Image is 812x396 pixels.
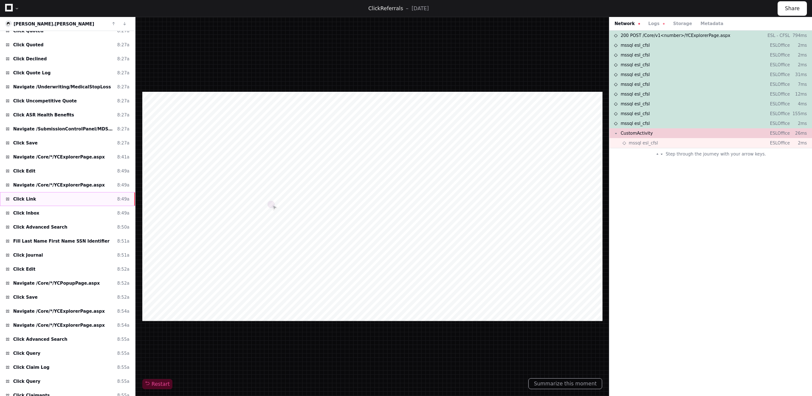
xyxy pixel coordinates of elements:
div: 8:55a [117,378,130,385]
p: ESLOffice [766,130,790,136]
div: 8:27a [117,98,130,104]
p: ESLOffice [766,62,790,68]
span: mssql esl_cfsl [620,62,650,68]
img: 1.svg [6,21,11,27]
p: 7ms [790,81,807,88]
span: Navigate /Core/*/YCExplorerPage.aspx [13,322,105,328]
p: 155ms [790,110,807,117]
span: mssql esl_cfsl [620,91,650,97]
div: 8:51a [117,252,130,258]
span: Click Query [13,350,40,356]
span: Click Advanced Search [13,224,68,230]
button: Share [778,1,807,16]
div: 8:27a [117,42,130,48]
span: Navigate /Core/*/YCExplorerPage.aspx [13,154,105,160]
span: Click Link [13,196,36,202]
p: ESLOffice [766,110,790,117]
button: Network [615,20,640,27]
span: Click Edit [13,266,35,272]
p: 2ms [790,62,807,68]
p: 2ms [790,52,807,58]
span: mssql esl_cfsl [620,101,650,107]
span: Restart [145,381,170,388]
p: 12ms [790,91,807,97]
a: [PERSON_NAME].[PERSON_NAME] [14,22,94,26]
span: Click Declined [13,56,47,62]
button: Metadata [700,20,723,27]
span: Click Uncompetitive Quote [13,98,77,104]
div: 8:27a [117,56,130,62]
p: 2ms [790,140,807,146]
p: ESL - CFSL [766,32,790,39]
button: Restart [142,379,172,389]
button: Logs [648,20,665,27]
span: Click Save [13,294,38,300]
p: 2ms [790,42,807,48]
span: mssql esl_cfsl [620,52,650,58]
span: mssql esl_cfsl [620,42,650,48]
div: 8:49a [117,210,130,216]
div: 8:51a [117,238,130,244]
div: 8:27a [117,28,130,34]
div: 8:27a [117,112,130,118]
span: Click ASR Health Benefits [13,112,74,118]
div: 8:54a [117,308,130,314]
span: Click Quoted [13,42,43,48]
div: 8:52a [117,280,130,286]
span: mssql esl_cfsl [620,110,650,117]
span: Navigate /Core/*/YCExplorerPage.aspx [13,308,105,314]
div: 8:27a [117,140,130,146]
span: Click Advanced Search [13,336,68,342]
div: 8:50a [117,224,130,230]
span: Click Claim Log [13,364,50,371]
div: 8:52a [117,294,130,300]
div: 8:27a [117,70,130,76]
p: ESLOffice [766,91,790,97]
span: Click Journal [13,252,43,258]
span: 200 POST /Core/v1<number>/YCExplorerPage.aspx [620,32,730,39]
p: ESLOffice [766,52,790,58]
div: 8:52a [117,266,130,272]
span: Fill Last Name First Name SSN Identifier [13,238,110,244]
p: ESLOffice [766,120,790,127]
p: ESLOffice [766,140,790,146]
span: Step through the journey with your arrow keys. [665,151,766,157]
p: ESLOffice [766,101,790,107]
span: Click [368,6,381,11]
span: Navigate /Core/*/YCPopupPage.aspx [13,280,100,286]
span: CustomActivity [620,130,653,136]
span: Click Save [13,140,38,146]
span: mssql esl_cfsl [620,71,650,78]
div: 8:55a [117,364,130,371]
p: 794ms [790,32,807,39]
div: 8:55a [117,350,130,356]
div: 8:27a [117,126,130,132]
span: Click Quoted [13,28,43,34]
p: 2ms [790,120,807,127]
div: 8:27a [117,84,130,90]
button: Storage [673,20,692,27]
span: Navigate /SubmissionControlPanel/MDSLProfileView/* [13,126,114,132]
div: 8:49a [117,196,130,202]
p: 26ms [790,130,807,136]
span: Click Quote Log [13,70,51,76]
p: 4ms [790,101,807,107]
span: mssql esl_cfsl [629,140,658,146]
div: 8:41a [117,154,130,160]
p: ESLOffice [766,42,790,48]
span: Navigate /Underwriting/MedicalStopLoss [13,84,111,90]
div: 8:54a [117,322,130,328]
span: Referrals [381,6,403,11]
p: ESLOffice [766,81,790,88]
div: 8:49a [117,182,130,188]
span: Click Edit [13,168,35,174]
span: Click Query [13,378,40,385]
span: Navigate /Core/*/YCExplorerPage.aspx [13,182,105,188]
p: ESLOffice [766,71,790,78]
span: mssql esl_cfsl [620,81,650,88]
div: 8:49a [117,168,130,174]
span: mssql esl_cfsl [620,120,650,127]
p: 31ms [790,71,807,78]
p: [DATE] [412,5,429,12]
